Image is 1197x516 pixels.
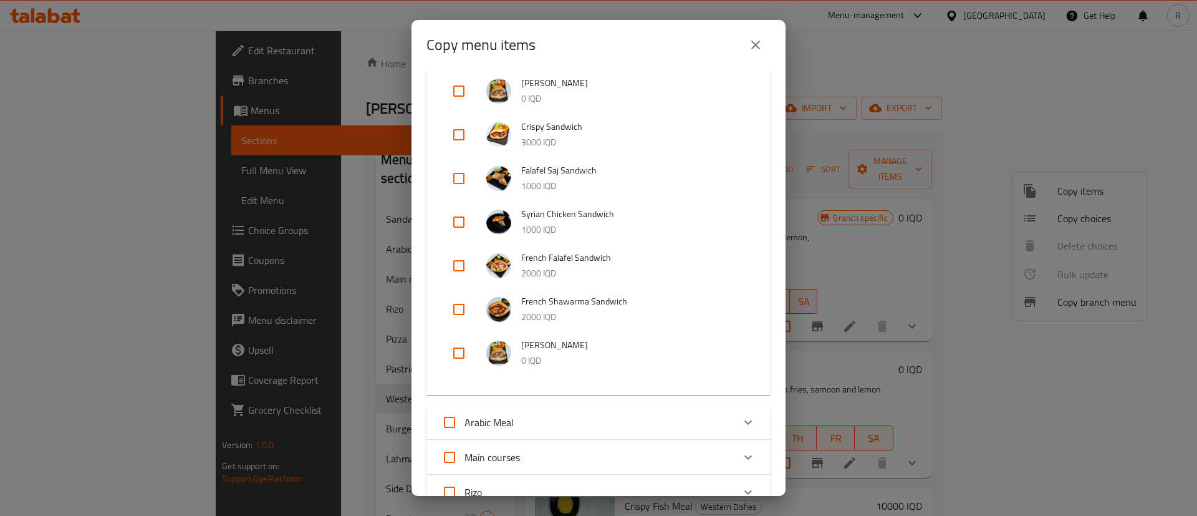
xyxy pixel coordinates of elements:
[464,448,520,467] span: Main courses
[521,222,746,238] p: 1000 IQD
[435,442,520,472] label: Acknowledge
[521,163,746,178] span: Falafel Saj Sandwich
[486,210,511,235] img: Syrian Chicken Sandwich
[521,135,746,150] p: 3000 IQD
[521,178,746,194] p: 1000 IQD
[521,250,746,266] span: French Falafel Sandwich
[521,338,746,353] span: [PERSON_NAME]
[741,30,771,60] button: close
[486,166,511,191] img: Falafel Saj Sandwich
[435,407,514,437] label: Acknowledge
[521,75,746,91] span: [PERSON_NAME]
[521,309,746,325] p: 2000 IQD
[521,294,746,309] span: French Shawarma Sandwich
[521,119,746,135] span: Crispy Sandwich
[486,297,511,322] img: French Shawarma Sandwich
[464,483,482,502] span: Rizo
[486,341,511,366] img: Fajita Sandwich
[521,353,746,369] p: 0 IQD
[464,413,514,432] span: Arabic Meal
[435,477,482,507] label: Acknowledge
[521,91,746,107] p: 0 IQD
[521,266,746,281] p: 2000 IQD
[426,440,771,475] div: Expand
[426,475,771,510] div: Expand
[426,405,771,440] div: Expand
[486,79,511,104] img: Francisco Sandwich
[426,35,536,55] h2: Copy menu items
[521,207,746,222] span: Syrian Chicken Sandwich
[486,253,511,278] img: French Falafel Sandwich
[486,122,511,147] img: Crispy Sandwich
